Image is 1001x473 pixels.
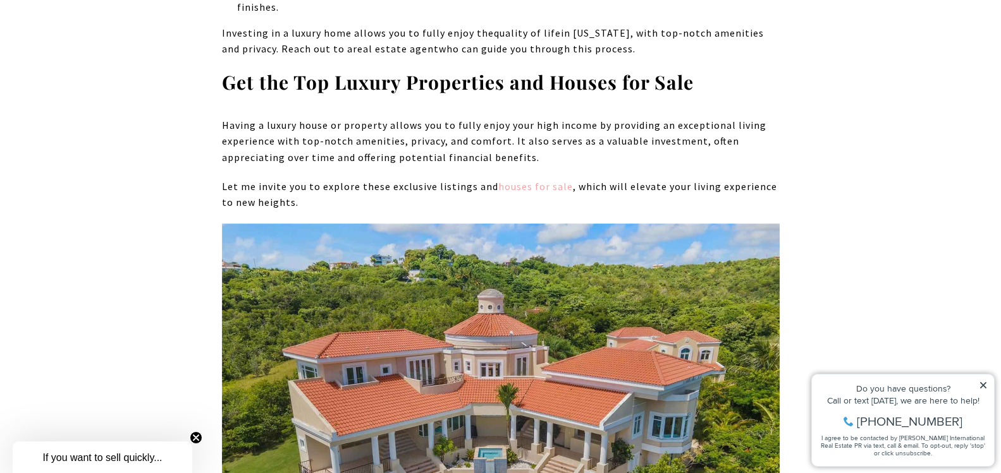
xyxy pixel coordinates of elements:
div: If you want to sell quickly... Close teaser [13,441,192,473]
a: houses for sale - open in a new tab [498,180,573,193]
div: Call or text [DATE], we are here to help! [13,40,183,49]
strong: Get the Top Luxury Properties and Houses for Sale [222,69,694,95]
span: [PHONE_NUMBER] [52,59,157,72]
span: Let me invite you to explore these exclusive listings and , which will elevate your living experi... [222,180,777,209]
div: Do you have questions? [13,28,183,37]
span: Having a luxury house or property allows you to fully enjoy your high income by providing an exce... [222,119,766,164]
span: If you want to sell quickly... [42,452,162,463]
span: real estate agent [353,42,439,55]
span: who can guide you through this process. [439,42,636,55]
button: Close teaser [190,431,202,444]
span: I agree to be contacted by [PERSON_NAME] International Real Estate PR via text, call & email. To ... [16,78,180,102]
span: quality of life [494,27,561,39]
span: Investing in a luxury home allows you to fully enjoy the [222,27,494,39]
